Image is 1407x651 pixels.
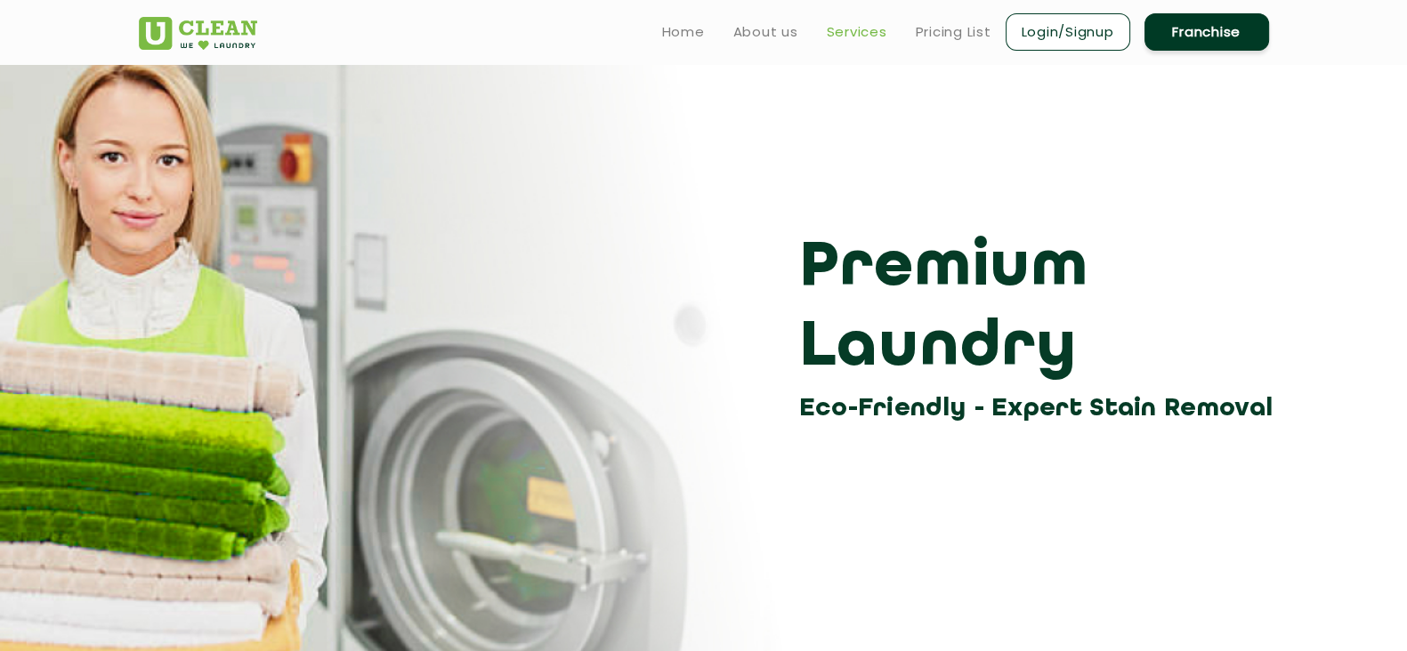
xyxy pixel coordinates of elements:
a: About us [733,21,798,43]
a: Services [827,21,887,43]
a: Franchise [1144,13,1269,51]
h3: Premium Laundry [799,229,1282,389]
a: Home [662,21,705,43]
img: UClean Laundry and Dry Cleaning [139,17,257,50]
h3: Eco-Friendly - Expert Stain Removal [799,389,1282,429]
a: Pricing List [916,21,991,43]
a: Login/Signup [1006,13,1130,51]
